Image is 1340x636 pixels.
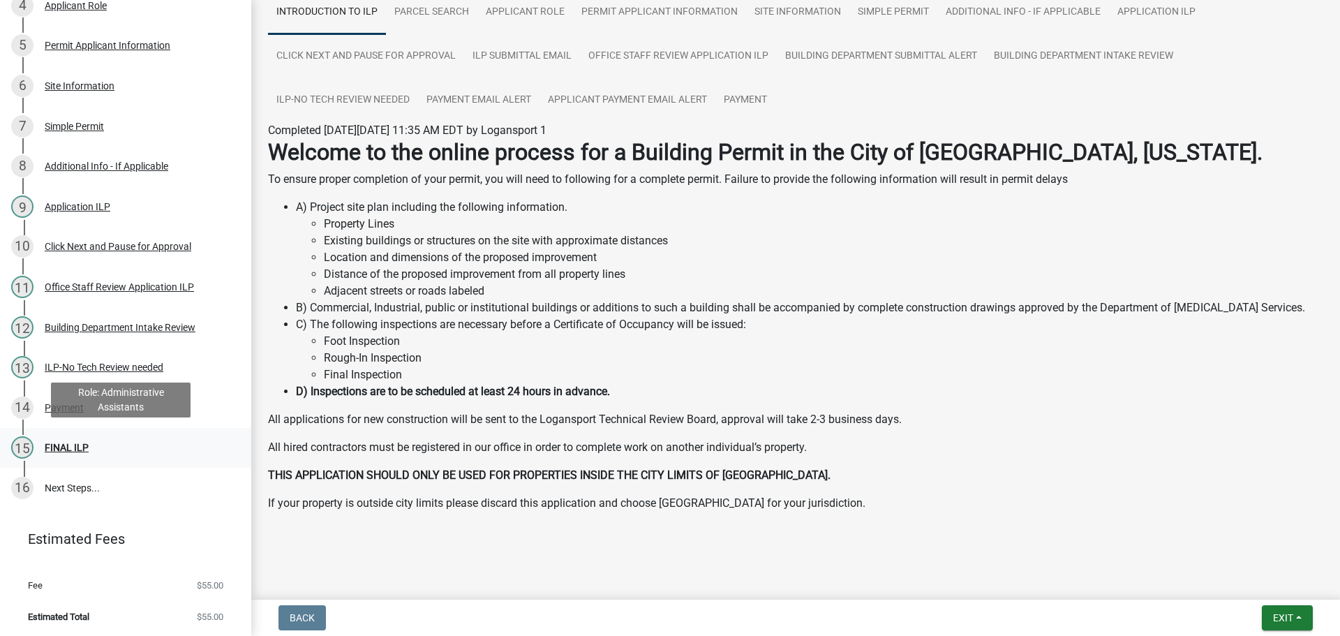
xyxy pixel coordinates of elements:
div: Applicant Role [45,1,107,10]
li: C) The following inspections are necessary before a Certificate of Occupancy will be issued: [296,316,1323,383]
div: FINAL ILP [45,443,89,452]
a: Building Department Submittal Alert [777,34,985,79]
button: Exit [1262,605,1313,630]
a: Office Staff Review Application ILP [580,34,777,79]
div: Simple Permit [45,121,104,131]
div: 7 [11,115,33,138]
li: B) Commercial, Industrial, public or institutional buildings or additions to such a building shal... [296,299,1323,316]
div: Permit Applicant Information [45,40,170,50]
span: Estimated Total [28,612,89,621]
a: ILP-No Tech Review needed [268,78,418,123]
strong: D) Inspections are to be scheduled at least 24 hours in advance. [296,385,610,398]
div: Payment [45,403,84,413]
span: Fee [28,581,43,590]
a: Estimated Fees [11,525,229,553]
li: Distance of the proposed improvement from all property lines [324,266,1323,283]
div: 16 [11,477,33,499]
li: Final Inspection [324,367,1323,383]
a: Payment email alert [418,78,539,123]
div: 14 [11,397,33,419]
span: $55.00 [197,612,223,621]
li: Location and dimensions of the proposed improvement [324,249,1323,266]
div: Office Staff Review Application ILP [45,282,194,292]
span: Exit [1273,612,1293,623]
strong: THIS APPLICATION SHOULD ONLY BE USED FOR PROPERTIES INSIDE THE CITY LIMITS OF [GEOGRAPHIC_DATA]. [268,468,831,482]
a: Applicant Payment email alert [539,78,715,123]
a: ILP Submittal Email [464,34,580,79]
a: Building Department Intake Review [985,34,1182,79]
span: Back [290,612,315,623]
li: Foot Inspection [324,333,1323,350]
button: Back [278,605,326,630]
div: Building Department Intake Review [45,323,195,332]
p: To ensure proper completion of your permit, you will need to following for a complete permit. Fai... [268,171,1323,188]
li: Rough-In Inspection [324,350,1323,367]
div: Role: Administrative Assistants [51,383,191,417]
li: A) Project site plan including the following information. [296,199,1323,299]
div: 9 [11,195,33,218]
div: 15 [11,436,33,459]
div: ILP-No Tech Review needed [45,362,163,372]
p: All applications for new construction will be sent to the Logansport Technical Review Board, appr... [268,411,1323,428]
a: Payment [715,78,775,123]
div: 10 [11,235,33,258]
span: $55.00 [197,581,223,590]
div: 13 [11,356,33,378]
li: Property Lines [324,216,1323,232]
div: Site Information [45,81,114,91]
span: Completed [DATE][DATE] 11:35 AM EDT by Logansport 1 [268,124,546,137]
a: Click Next and Pause for Approval [268,34,464,79]
div: Application ILP [45,202,110,212]
div: 6 [11,75,33,97]
div: 11 [11,276,33,298]
div: Additional Info - If Applicable [45,161,168,171]
div: 8 [11,155,33,177]
li: Existing buildings or structures on the site with approximate distances [324,232,1323,249]
p: All hired contractors must be registered in our office in order to complete work on another indiv... [268,439,1323,456]
div: 5 [11,34,33,57]
div: Click Next and Pause for Approval [45,242,191,251]
div: 12 [11,316,33,339]
li: Adjacent streets or roads labeled [324,283,1323,299]
p: If your property is outside city limits please discard this application and choose [GEOGRAPHIC_DA... [268,495,1323,512]
strong: Welcome to the online process for a Building Permit in the City of [GEOGRAPHIC_DATA], [US_STATE]. [268,139,1263,165]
